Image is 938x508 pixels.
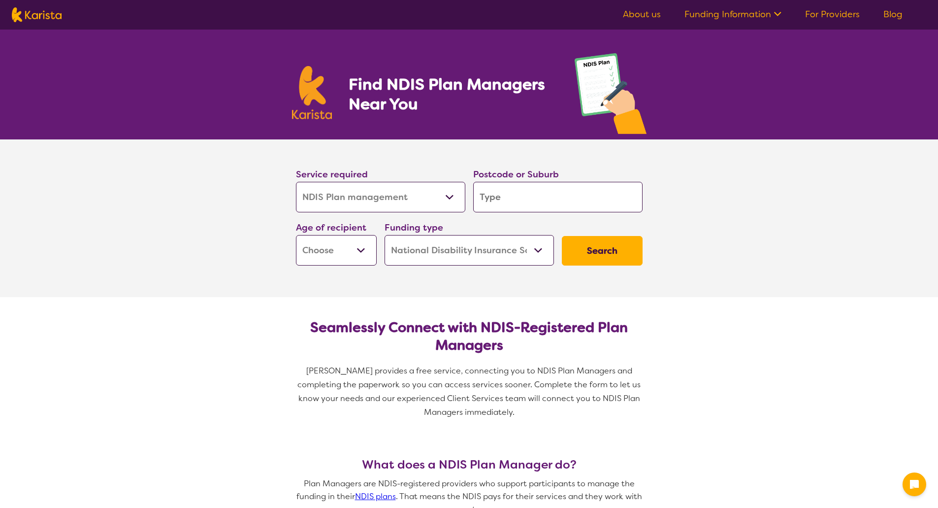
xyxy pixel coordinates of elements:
span: [PERSON_NAME] provides a free service, connecting you to NDIS Plan Managers and completing the pa... [297,366,643,417]
input: Type [473,182,643,212]
h1: Find NDIS Plan Managers Near You [349,74,554,114]
a: Blog [883,8,903,20]
label: Age of recipient [296,222,366,234]
a: About us [623,8,661,20]
button: Search [562,236,643,266]
img: Karista logo [12,7,62,22]
a: NDIS plans [355,491,396,502]
a: For Providers [805,8,860,20]
img: plan-management [575,53,647,139]
label: Postcode or Suburb [473,169,559,180]
h2: Seamlessly Connect with NDIS-Registered Plan Managers [304,319,635,354]
label: Funding type [385,222,443,234]
a: Funding Information [684,8,781,20]
img: Karista logo [292,66,332,119]
h3: What does a NDIS Plan Manager do? [292,458,647,472]
label: Service required [296,169,368,180]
